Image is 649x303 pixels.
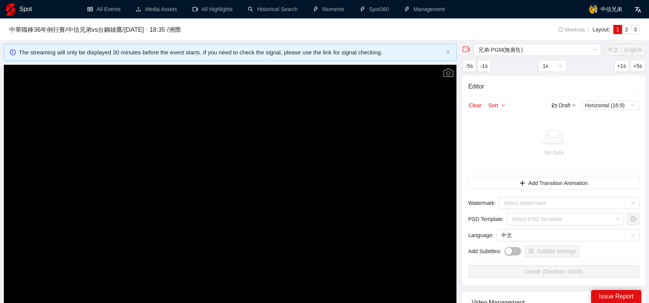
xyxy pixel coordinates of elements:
button: Sortdown [488,101,506,110]
span: plus [520,180,525,187]
span: English [624,47,642,53]
span: | [588,26,590,33]
span: Layout: [593,26,610,33]
span: -5s [466,62,473,70]
img: logo [6,3,15,16]
span: Horizontal (16:9) [585,101,636,110]
span: 中文 [608,47,619,53]
button: settingSubtitle Settings [525,245,579,257]
span: 1x [543,60,562,72]
span: close [446,50,450,54]
span: PSD Template : [468,215,504,223]
button: +5s [630,60,645,72]
span: +1s [617,62,626,70]
a: searchHistorical Search [248,6,298,12]
div: Issue Report [591,290,641,303]
button: Create (Duration: 00:00) [468,265,639,278]
span: info-circle [10,49,16,55]
span: 2 [625,26,628,33]
span: video-camera [463,46,470,53]
span: 3 [634,26,637,33]
span: +5s [633,62,642,70]
a: thunderboltManagement [404,6,445,12]
span: Shortcuts [558,27,585,33]
button: -5s [463,60,476,72]
a: video-cameraAll Highlights [193,6,233,12]
button: Clear [468,101,482,110]
a: tableAll Events [87,6,120,12]
a: thunderboltMoments [313,6,344,12]
span: / [144,26,150,33]
span: info-circle [558,27,563,32]
span: 中文 [501,229,635,241]
button: close [446,50,450,55]
button: -1s [477,60,491,72]
div: Draft [552,101,576,110]
span: -1s [480,62,488,70]
h4: Editor [468,82,639,91]
a: uploadMedia Assets [136,6,177,12]
button: +1s [614,60,629,72]
div: No data [471,148,636,157]
span: down [572,103,576,107]
span: down [501,103,505,108]
div: The streaming will only be displayed 30 minutes before the event starts. If you need to check the... [19,48,443,57]
span: Watermark : [468,199,496,207]
h3: 中華職棒36年例行賽 / 中信兄弟 vs 台鋼雄鷹 / [DATE] 18:35 / 洲際 [9,25,513,35]
a: thunderboltSpot360 [360,6,389,12]
span: folder-open [552,103,557,108]
span: 兄弟-PGM(無廣告) [478,44,596,56]
button: setting [627,213,639,225]
span: 1 [616,26,619,33]
span: Add Subtitles : [468,247,501,256]
button: plusAdd Transition Animation [468,177,639,189]
img: avatar [588,5,598,14]
span: Language : [468,231,494,239]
